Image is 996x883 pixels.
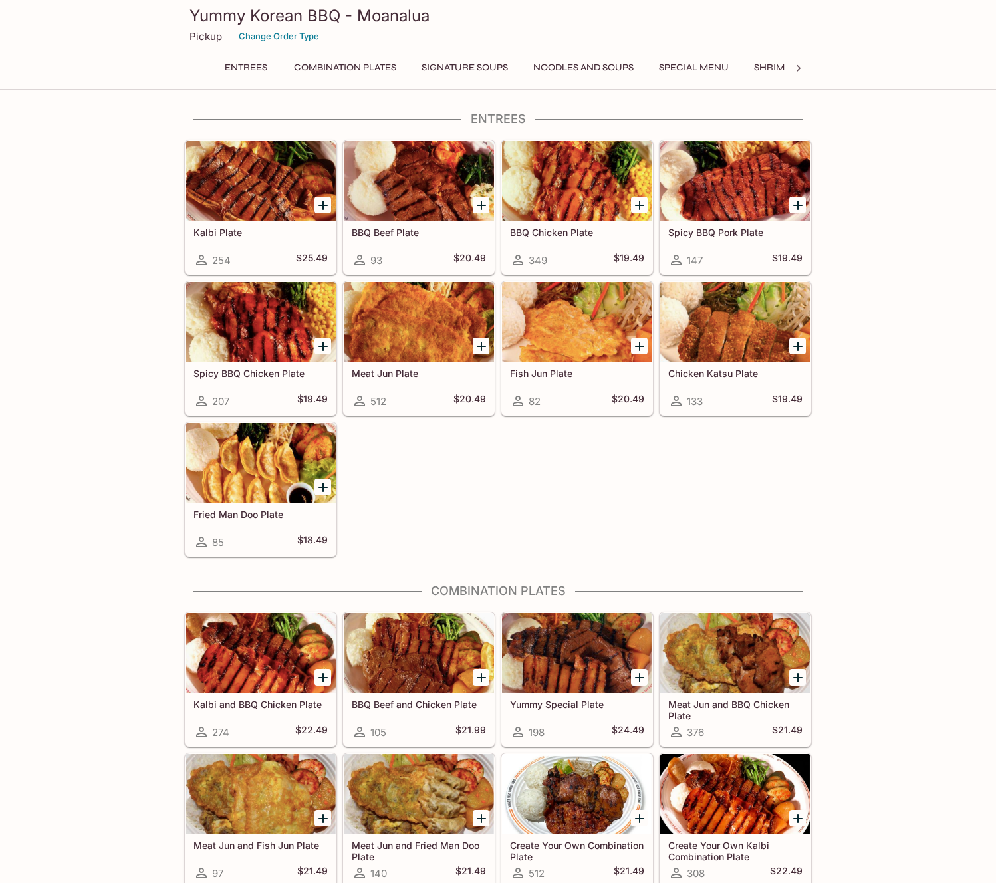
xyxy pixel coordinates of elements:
button: Add Yummy Special Plate [631,669,648,686]
h4: Combination Plates [184,584,812,598]
div: Create Your Own Kalbi Combination Plate [660,754,810,834]
button: Change Order Type [233,26,325,47]
h5: Spicy BBQ Chicken Plate [193,368,328,379]
h5: $21.99 [455,724,486,740]
h5: BBQ Beef Plate [352,227,486,238]
button: Shrimp Combos [747,59,842,77]
h5: $19.49 [614,252,644,268]
a: Meat Jun and BBQ Chicken Plate376$21.49 [660,612,811,747]
span: 512 [529,867,545,880]
button: Add Fish Jun Plate [631,338,648,354]
a: Yummy Special Plate198$24.49 [501,612,653,747]
a: Fish Jun Plate82$20.49 [501,281,653,416]
span: 105 [370,726,386,739]
span: 147 [687,254,703,267]
span: 93 [370,254,382,267]
h5: $20.49 [612,393,644,409]
button: Add Meat Jun Plate [473,338,489,354]
button: Add Meat Jun and Fish Jun Plate [314,810,331,826]
span: 207 [212,395,229,408]
button: Add BBQ Chicken Plate [631,197,648,213]
h5: Fish Jun Plate [510,368,644,379]
h5: $22.49 [770,865,803,881]
h5: $25.49 [296,252,328,268]
h5: $21.49 [455,865,486,881]
span: 82 [529,395,541,408]
span: 133 [687,395,703,408]
a: Spicy BBQ Chicken Plate207$19.49 [185,281,336,416]
a: Meat Jun Plate512$20.49 [343,281,495,416]
div: Create Your Own Combination Plate [502,754,652,834]
h5: Fried Man Doo Plate [193,509,328,520]
a: Spicy BBQ Pork Plate147$19.49 [660,140,811,275]
h5: Chicken Katsu Plate [668,368,803,379]
button: Add Meat Jun and Fried Man Doo Plate [473,810,489,826]
div: Kalbi and BBQ Chicken Plate [186,613,336,693]
a: Fried Man Doo Plate85$18.49 [185,422,336,557]
div: Meat Jun and Fried Man Doo Plate [344,754,494,834]
button: Add Kalbi and BBQ Chicken Plate [314,669,331,686]
div: Yummy Special Plate [502,613,652,693]
a: Kalbi and BBQ Chicken Plate274$22.49 [185,612,336,747]
span: 349 [529,254,547,267]
button: Add Create Your Own Kalbi Combination Plate [789,810,806,826]
h5: $19.49 [772,393,803,409]
h5: $19.49 [772,252,803,268]
a: BBQ Beef Plate93$20.49 [343,140,495,275]
button: Noodles and Soups [526,59,641,77]
a: BBQ Beef and Chicken Plate105$21.99 [343,612,495,747]
span: 274 [212,726,229,739]
div: BBQ Chicken Plate [502,141,652,221]
button: Entrees [216,59,276,77]
div: Meat Jun and BBQ Chicken Plate [660,613,810,693]
h5: $18.49 [297,534,328,550]
button: Combination Plates [287,59,404,77]
h5: Meat Jun and Fried Man Doo Plate [352,840,486,862]
button: Add Kalbi Plate [314,197,331,213]
h5: BBQ Beef and Chicken Plate [352,699,486,710]
h5: $24.49 [612,724,644,740]
h5: Spicy BBQ Pork Plate [668,227,803,238]
button: Add Chicken Katsu Plate [789,338,806,354]
span: 198 [529,726,545,739]
div: Meat Jun Plate [344,282,494,362]
div: Kalbi Plate [186,141,336,221]
h5: Create Your Own Kalbi Combination Plate [668,840,803,862]
button: Add Meat Jun and BBQ Chicken Plate [789,669,806,686]
h5: Kalbi Plate [193,227,328,238]
div: Chicken Katsu Plate [660,282,810,362]
button: Add Fried Man Doo Plate [314,479,331,495]
span: 254 [212,254,231,267]
span: 308 [687,867,705,880]
h5: Meat Jun and Fish Jun Plate [193,840,328,851]
button: Add BBQ Beef and Chicken Plate [473,669,489,686]
span: 140 [370,867,387,880]
h5: $20.49 [453,393,486,409]
h5: Create Your Own Combination Plate [510,840,644,862]
a: BBQ Chicken Plate349$19.49 [501,140,653,275]
p: Pickup [189,30,222,43]
button: Add Create Your Own Combination Plate [631,810,648,826]
span: 85 [212,536,224,549]
div: Fish Jun Plate [502,282,652,362]
h5: $20.49 [453,252,486,268]
button: Signature Soups [414,59,515,77]
div: Meat Jun and Fish Jun Plate [186,754,336,834]
a: Chicken Katsu Plate133$19.49 [660,281,811,416]
button: Special Menu [652,59,736,77]
h5: $21.49 [614,865,644,881]
h5: $21.49 [772,724,803,740]
h5: Meat Jun and BBQ Chicken Plate [668,699,803,721]
h5: $22.49 [295,724,328,740]
button: Add Spicy BBQ Pork Plate [789,197,806,213]
h5: Kalbi and BBQ Chicken Plate [193,699,328,710]
button: Add BBQ Beef Plate [473,197,489,213]
div: BBQ Beef Plate [344,141,494,221]
h5: BBQ Chicken Plate [510,227,644,238]
h5: Yummy Special Plate [510,699,644,710]
h4: Entrees [184,112,812,126]
button: Add Spicy BBQ Chicken Plate [314,338,331,354]
span: 376 [687,726,704,739]
span: 97 [212,867,223,880]
div: Fried Man Doo Plate [186,423,336,503]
